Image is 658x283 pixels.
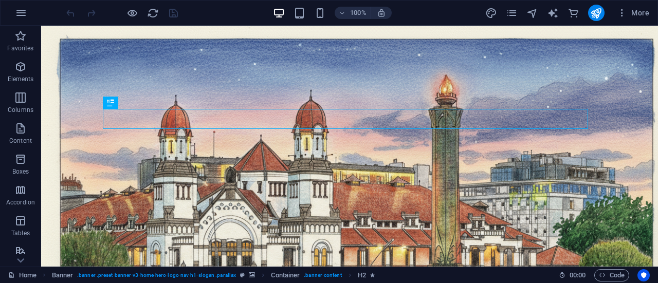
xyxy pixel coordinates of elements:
[637,269,650,281] button: Usercentrics
[547,7,559,19] i: AI Writer
[147,7,159,19] button: reload
[8,106,33,114] p: Columns
[588,5,605,21] button: publish
[249,272,255,278] i: This element contains a background
[240,272,245,278] i: This element is a customizable preset
[370,272,375,278] i: Element contains an animation
[506,7,518,19] i: Pages (Ctrl+Alt+S)
[7,44,33,52] p: Favorites
[570,269,586,281] span: 00 00
[568,7,579,19] i: Commerce
[485,7,497,19] i: Design (Ctrl+Alt+Y)
[590,7,602,19] i: Publish
[126,7,138,19] button: Click here to leave preview mode and continue editing
[594,269,629,281] button: Code
[52,269,375,281] nav: breadcrumb
[599,269,625,281] span: Code
[9,137,32,145] p: Content
[77,269,236,281] span: . banner .preset-banner-v3-home-hero-logo-nav-h1-slogan .parallax
[358,269,366,281] span: Click to select. Double-click to edit
[147,7,159,19] i: Reload page
[335,7,371,19] button: 100%
[52,269,74,281] span: Click to select. Double-click to edit
[617,8,649,18] span: More
[485,7,498,19] button: design
[547,7,559,19] button: text_generator
[271,269,300,281] span: Click to select. Double-click to edit
[577,271,578,279] span: :
[559,269,586,281] h6: Session time
[8,269,36,281] a: Click to cancel selection. Double-click to open Pages
[568,7,580,19] button: commerce
[8,75,34,83] p: Elements
[11,229,30,237] p: Tables
[506,7,518,19] button: pages
[526,7,539,19] button: navigator
[304,269,341,281] span: . banner-content
[6,198,35,206] p: Accordion
[377,8,386,17] i: On resize automatically adjust zoom level to fit chosen device.
[613,5,653,21] button: More
[12,167,29,176] p: Boxes
[350,7,367,19] h6: 100%
[526,7,538,19] i: Navigator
